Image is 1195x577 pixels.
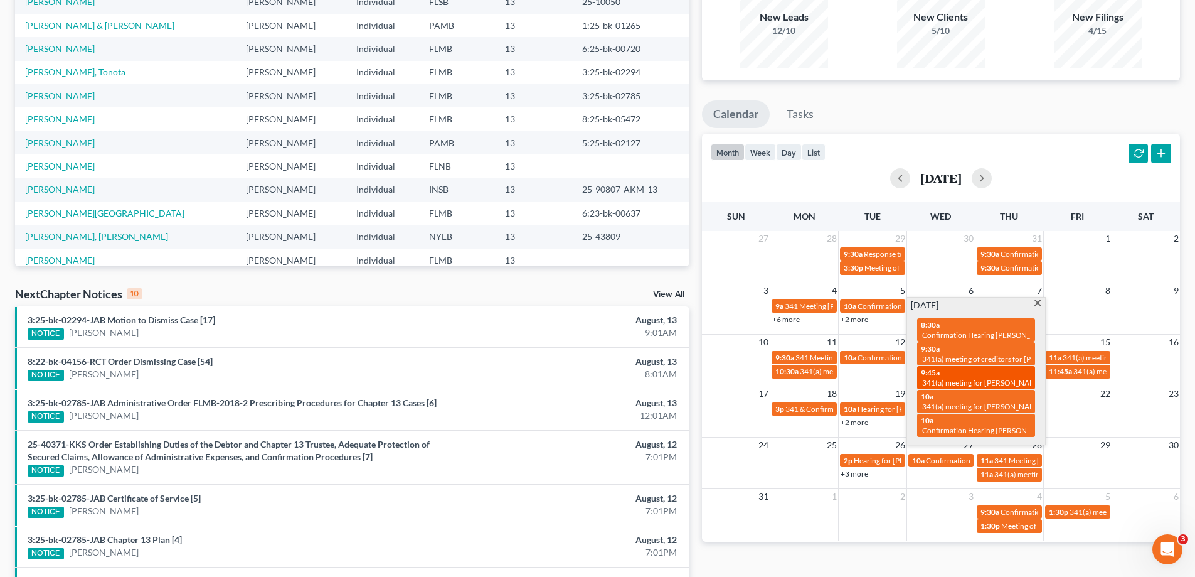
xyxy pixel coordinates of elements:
a: View All [653,290,684,299]
a: 8:22-bk-04156-RCT Order Dismissing Case [54] [28,356,213,367]
span: Confirmation Hearing Tin, [GEOGRAPHIC_DATA] [858,353,1021,362]
span: Mon [794,211,815,222]
span: 341(a) meeting for [PERSON_NAME] [994,470,1115,479]
a: [PERSON_NAME] [25,114,95,124]
a: [PERSON_NAME] [69,546,139,559]
span: 9 [1172,283,1180,298]
span: 25 [826,438,838,453]
span: 16 [1167,335,1180,350]
span: 10a [921,416,933,425]
td: PAMB [419,14,495,37]
td: 13 [495,84,572,107]
a: +2 more [841,418,868,427]
a: +3 more [841,469,868,478]
span: 3 [762,283,770,298]
a: [PERSON_NAME] [69,505,139,517]
div: New Leads [740,10,828,24]
td: 13 [495,225,572,249]
a: Calendar [702,100,770,128]
span: 30 [1167,438,1180,453]
span: 9:30a [775,353,794,362]
td: [PERSON_NAME] [236,202,346,225]
td: Individual [346,225,419,249]
span: 6 [967,283,975,298]
span: 26 [894,438,906,453]
div: August, 12 [469,492,677,505]
a: [PERSON_NAME] [25,255,95,266]
td: [PERSON_NAME] [236,37,346,60]
td: 13 [495,154,572,178]
span: Sat [1138,211,1154,222]
span: 9:30a [980,249,999,259]
td: 25-43809 [572,225,689,249]
span: 19 [894,386,906,401]
span: 4 [1036,489,1043,504]
a: 3:25-bk-02785-JAB Administrative Order FLMB-2018-2 Prescribing Procedures for Chapter 13 Cases [6] [28,397,437,408]
td: 13 [495,61,572,84]
span: 2 [899,489,906,504]
a: [PERSON_NAME], [PERSON_NAME] [25,231,168,242]
span: 9:45a [921,368,940,377]
button: month [711,144,745,161]
span: 27 [757,231,770,246]
td: 1:25-bk-01265 [572,14,689,37]
td: Individual [346,202,419,225]
td: 13 [495,131,572,154]
a: 25-40371-KKS Order Establishing Duties of the Debtor and Chapter 13 Trustee, Adequate Protection ... [28,439,430,462]
td: Individual [346,14,419,37]
span: Tue [864,211,881,222]
span: 341(a) meeting for [PERSON_NAME] [1073,367,1194,376]
span: 3 [1178,534,1188,544]
a: [PERSON_NAME] [69,463,139,476]
div: New Clients [897,10,985,24]
span: 8 [1104,283,1112,298]
td: Individual [346,131,419,154]
a: 3:25-bk-02785-JAB Chapter 13 Plan [4] [28,534,182,545]
span: 1 [1104,231,1112,246]
div: 9:01AM [469,326,677,339]
td: 8:25-bk-05472 [572,107,689,131]
span: 31 [1031,231,1043,246]
div: August, 13 [469,314,677,326]
td: 3:25-bk-02294 [572,61,689,84]
div: 8:01AM [469,368,677,380]
td: FLMB [419,61,495,84]
td: 13 [495,202,572,225]
a: [PERSON_NAME] [25,90,95,101]
div: New Filings [1054,10,1142,24]
div: NOTICE [28,328,64,340]
span: 18 [826,386,838,401]
span: 9:30a [980,507,999,517]
span: 22 [1099,386,1112,401]
button: week [745,144,776,161]
td: Individual [346,61,419,84]
span: 30 [962,231,975,246]
span: Confirmation Hearing [PERSON_NAME] [922,330,1054,340]
td: 13 [495,249,572,272]
span: 10a [921,392,933,401]
a: [PERSON_NAME] [69,326,139,339]
div: August, 13 [469,397,677,409]
a: [PERSON_NAME] [25,184,95,195]
span: 5 [899,283,906,298]
span: 1 [831,489,838,504]
a: [PERSON_NAME] [25,43,95,54]
td: [PERSON_NAME] [236,14,346,37]
span: Confirmation Hearing [PERSON_NAME] [922,426,1054,435]
span: 341(a) meeting for [PERSON_NAME] [800,367,921,376]
td: FLMB [419,37,495,60]
span: 8:30a [921,320,940,330]
a: [PERSON_NAME] [69,368,139,380]
div: 12:01AM [469,409,677,422]
td: Individual [346,249,419,272]
td: [PERSON_NAME] [236,225,346,249]
td: Individual [346,154,419,178]
span: 15 [1099,335,1112,350]
span: 3 [967,489,975,504]
td: 6:25-bk-00720 [572,37,689,60]
td: [PERSON_NAME] [236,249,346,272]
span: 4 [831,283,838,298]
span: Confirmation hearing [PERSON_NAME] [858,301,989,311]
span: 17 [757,386,770,401]
span: 23 [1167,386,1180,401]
